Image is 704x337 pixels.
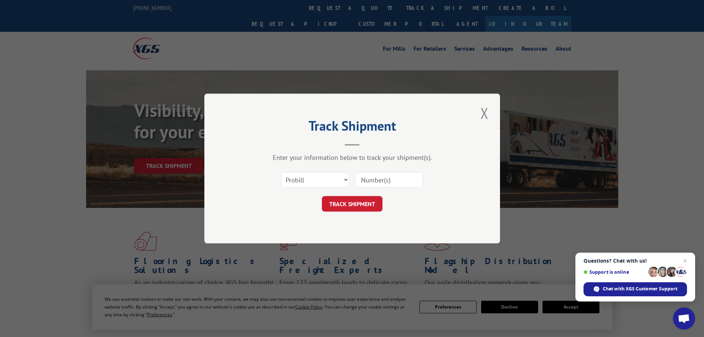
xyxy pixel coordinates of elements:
[673,307,695,330] a: Open chat
[241,121,463,135] h2: Track Shipment
[355,172,423,188] input: Number(s)
[603,286,677,292] span: Chat with XGS Customer Support
[322,196,382,212] button: TRACK SHIPMENT
[584,269,646,275] span: Support is online
[584,282,687,296] span: Chat with XGS Customer Support
[478,103,491,123] button: Close modal
[241,153,463,162] div: Enter your information below to track your shipment(s).
[584,258,687,264] span: Questions? Chat with us!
